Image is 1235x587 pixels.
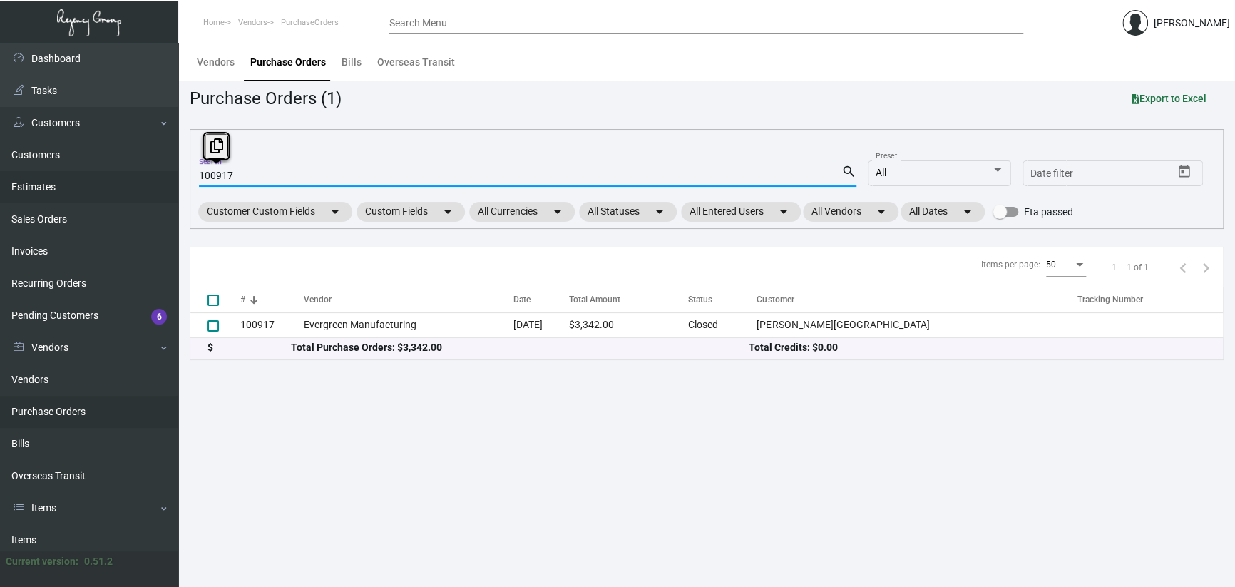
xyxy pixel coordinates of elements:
div: Purchase Orders [250,55,326,70]
mat-icon: arrow_drop_down [873,203,890,220]
button: Next page [1194,256,1217,279]
div: Total Credits: $0.00 [748,340,1206,355]
span: PurchaseOrders [281,18,339,27]
div: Date [513,293,531,306]
input: Start date [1030,168,1075,180]
div: Vendors [197,55,235,70]
span: Export to Excel [1132,93,1206,104]
mat-chip: All Vendors [803,202,898,222]
mat-chip: All Currencies [469,202,575,222]
button: Open calendar [1173,160,1196,183]
mat-icon: arrow_drop_down [439,203,456,220]
div: [PERSON_NAME] [1154,16,1230,31]
mat-chip: All Entered Users [681,202,801,222]
div: # [240,293,245,306]
td: [PERSON_NAME][GEOGRAPHIC_DATA] [757,312,1077,337]
mat-chip: All Dates [901,202,985,222]
span: Eta passed [1024,203,1073,220]
div: Current version: [6,554,78,569]
div: Status [688,293,757,306]
div: Vendor [304,293,332,306]
td: [DATE] [513,312,569,337]
div: Status [688,293,712,306]
div: Total Amount [569,293,688,306]
button: Export to Excel [1120,86,1218,111]
div: Date [513,293,569,306]
mat-icon: arrow_drop_down [327,203,344,220]
div: Vendor [304,293,513,306]
input: End date [1087,168,1155,180]
mat-icon: arrow_drop_down [959,203,976,220]
div: Total Amount [569,293,620,306]
div: Items per page: [981,258,1040,271]
button: Previous page [1172,256,1194,279]
mat-icon: arrow_drop_down [651,203,668,220]
div: Tracking Number [1077,293,1223,306]
img: admin@bootstrapmaster.com [1122,10,1148,36]
span: Home [203,18,225,27]
mat-chip: All Statuses [579,202,677,222]
td: Evergreen Manufacturing [304,312,513,337]
div: Customer [757,293,794,306]
mat-chip: Custom Fields [357,202,465,222]
div: $ [207,340,291,355]
span: All [876,167,886,178]
div: Tracking Number [1077,293,1143,306]
div: 1 – 1 of 1 [1112,261,1149,274]
span: Vendors [238,18,267,27]
span: 50 [1046,260,1056,270]
i: Copy [210,138,222,153]
mat-icon: search [841,163,856,180]
div: Purchase Orders (1) [190,86,342,111]
td: Closed [688,312,757,337]
div: Bills [342,55,362,70]
td: $3,342.00 [569,312,688,337]
div: 0.51.2 [84,554,113,569]
td: 100917 [240,312,304,337]
div: Overseas Transit [377,55,455,70]
mat-icon: arrow_drop_down [775,203,792,220]
div: Total Purchase Orders: $3,342.00 [291,340,749,355]
mat-select: Items per page: [1046,260,1086,270]
div: Customer [757,293,1077,306]
mat-chip: Customer Custom Fields [198,202,352,222]
mat-icon: arrow_drop_down [549,203,566,220]
div: # [240,293,304,306]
